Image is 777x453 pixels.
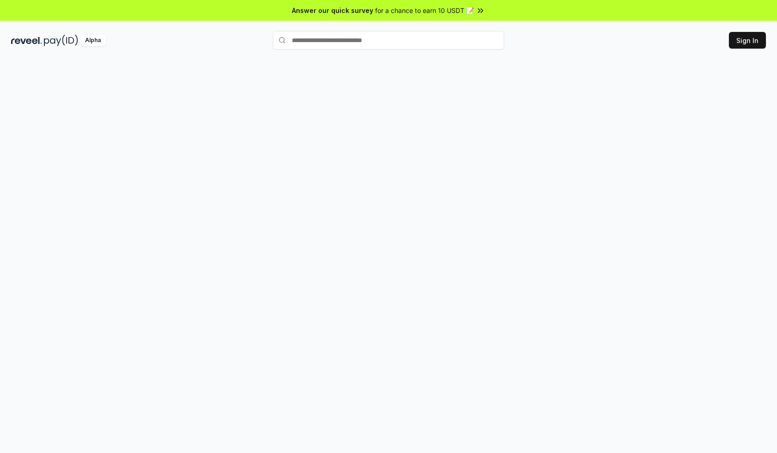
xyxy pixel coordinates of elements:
[44,35,78,46] img: pay_id
[375,6,474,15] span: for a chance to earn 10 USDT 📝
[292,6,373,15] span: Answer our quick survey
[729,32,766,49] button: Sign In
[11,35,42,46] img: reveel_dark
[80,35,106,46] div: Alpha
